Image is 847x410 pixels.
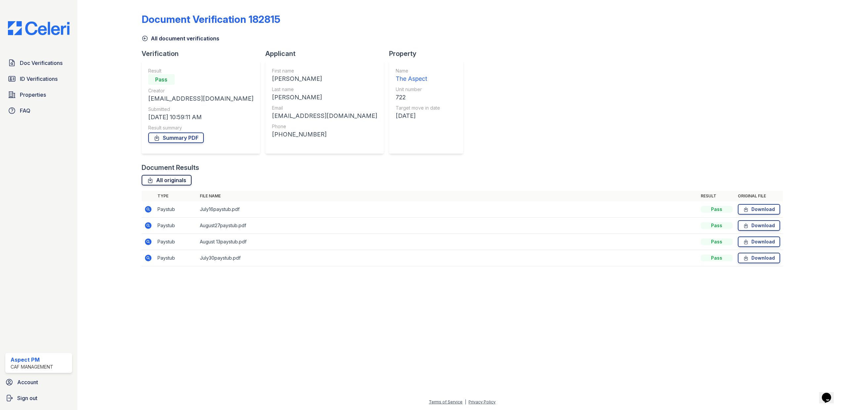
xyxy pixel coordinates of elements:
a: Download [738,204,780,215]
span: Doc Verifications [20,59,63,67]
th: File name [197,191,698,201]
td: Paystub [155,250,197,266]
span: Sign out [17,394,37,402]
div: Last name [272,86,377,93]
div: [EMAIL_ADDRESS][DOMAIN_NAME] [148,94,253,103]
a: Download [738,253,780,263]
div: Pass [148,74,175,85]
a: Download [738,220,780,231]
div: [DATE] 10:59:11 AM [148,113,253,122]
th: Original file [735,191,783,201]
a: Account [3,376,75,389]
div: Applicant [265,49,389,58]
div: Email [272,105,377,111]
span: ID Verifications [20,75,58,83]
a: Properties [5,88,72,101]
a: Summary PDF [148,132,204,143]
div: CAF Management [11,364,53,370]
td: July30paystub.pdf [197,250,698,266]
a: Terms of Service [429,399,463,404]
div: Pass [701,255,733,261]
td: July16paystub.pdf [197,201,698,218]
div: Submitted [148,106,253,113]
div: Unit number [396,86,440,93]
a: Download [738,236,780,247]
div: [PHONE_NUMBER] [272,130,377,139]
div: | [465,399,466,404]
a: Privacy Policy [468,399,496,404]
div: Pass [701,206,733,213]
div: [PERSON_NAME] [272,74,377,83]
a: All document verifications [142,34,219,42]
iframe: chat widget [819,384,840,403]
div: Aspect PM [11,356,53,364]
a: All originals [142,175,192,185]
div: Property [389,49,468,58]
div: Pass [701,238,733,245]
div: [EMAIL_ADDRESS][DOMAIN_NAME] [272,111,377,121]
div: Phone [272,123,377,130]
a: ID Verifications [5,72,72,85]
div: [DATE] [396,111,440,121]
div: First name [272,68,377,74]
a: FAQ [5,104,72,117]
img: CE_Logo_Blue-a8612792a0a2168367f1c8372b55b34899dd931a85d93a1a3d3e32e68fde9ad4.png [3,21,75,35]
div: Name [396,68,440,74]
td: August 13paystub.pdf [197,234,698,250]
div: Document Results [142,163,199,172]
span: Account [17,378,38,386]
a: Sign out [3,391,75,405]
td: Paystub [155,201,197,218]
div: Result [148,68,253,74]
div: Verification [142,49,265,58]
div: Result summary [148,125,253,131]
span: FAQ [20,107,30,115]
div: [PERSON_NAME] [272,93,377,102]
div: 722 [396,93,440,102]
th: Type [155,191,197,201]
a: Doc Verifications [5,56,72,70]
div: Document Verification 182815 [142,13,280,25]
div: Pass [701,222,733,229]
th: Result [698,191,735,201]
span: Properties [20,91,46,99]
td: Paystub [155,218,197,234]
div: Creator [148,87,253,94]
div: The Aspect [396,74,440,83]
td: August27paystub.pdf [197,218,698,234]
td: Paystub [155,234,197,250]
div: Target move in date [396,105,440,111]
a: Name The Aspect [396,68,440,83]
